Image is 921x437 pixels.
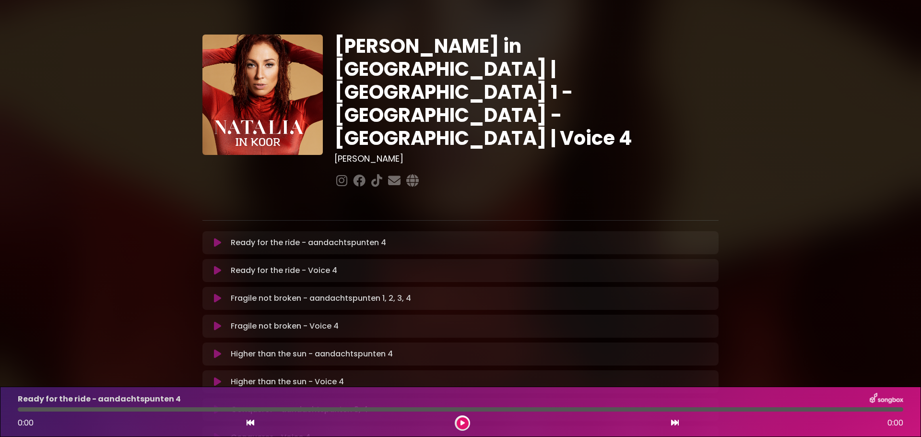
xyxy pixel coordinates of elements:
[231,376,344,388] p: Higher than the sun - Voice 4
[231,293,411,304] p: Fragile not broken - aandachtspunten 1, 2, 3, 4
[231,237,386,248] p: Ready for the ride - aandachtspunten 4
[231,348,393,360] p: Higher than the sun - aandachtspunten 4
[334,154,719,164] h3: [PERSON_NAME]
[870,393,903,405] img: songbox-logo-white.png
[334,35,719,150] h1: [PERSON_NAME] in [GEOGRAPHIC_DATA] | [GEOGRAPHIC_DATA] 1 - [GEOGRAPHIC_DATA] - [GEOGRAPHIC_DATA] ...
[18,417,34,428] span: 0:00
[231,320,339,332] p: Fragile not broken - Voice 4
[887,417,903,429] span: 0:00
[231,265,337,276] p: Ready for the ride - Voice 4
[202,35,323,155] img: YTVS25JmS9CLUqXqkEhs
[18,393,181,405] p: Ready for the ride - aandachtspunten 4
